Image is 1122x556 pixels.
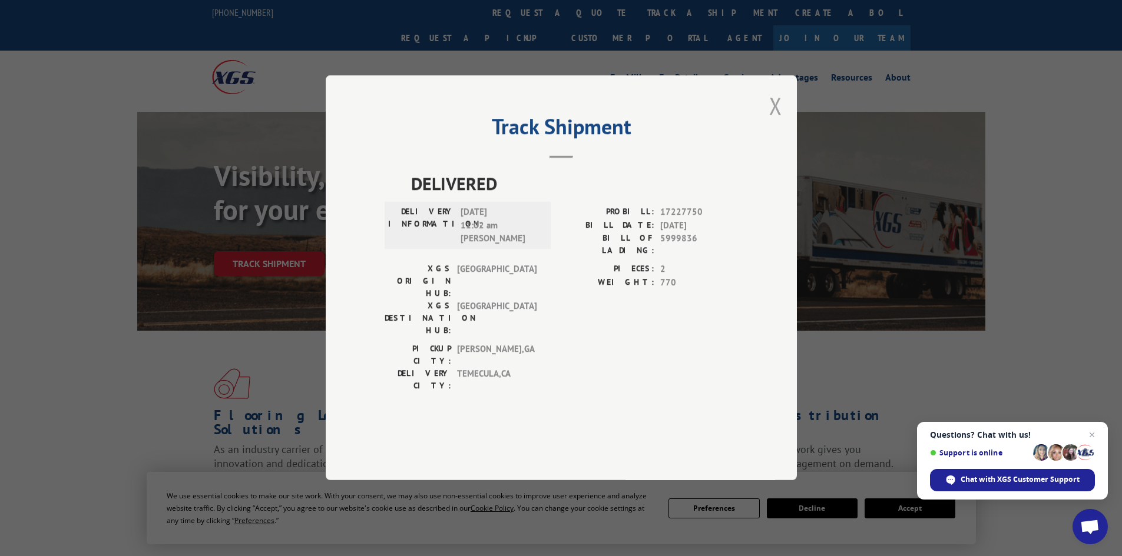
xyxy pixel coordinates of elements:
[1085,428,1099,442] span: Close chat
[660,263,738,277] span: 2
[461,206,540,246] span: [DATE] 11:02 am [PERSON_NAME]
[457,300,537,337] span: [GEOGRAPHIC_DATA]
[385,368,451,392] label: DELIVERY CITY:
[561,276,654,289] label: WEIGHT:
[457,343,537,368] span: [PERSON_NAME] , GA
[561,219,654,232] label: BILL DATE:
[457,368,537,392] span: TEMECULA , CA
[388,206,455,246] label: DELIVERY INFORMATION:
[660,219,738,232] span: [DATE]
[660,206,738,219] span: 17227750
[660,276,738,289] span: 770
[385,300,451,337] label: XGS DESTINATION HUB:
[561,206,654,219] label: PROBILL:
[561,232,654,257] label: BILL OF LADING:
[769,90,782,121] button: Close modal
[660,232,738,257] span: 5999836
[411,171,738,197] span: DELIVERED
[961,474,1080,485] span: Chat with XGS Customer Support
[385,118,738,141] h2: Track Shipment
[385,343,451,368] label: PICKUP CITY:
[930,448,1029,457] span: Support is online
[1073,509,1108,544] div: Open chat
[385,263,451,300] label: XGS ORIGIN HUB:
[930,430,1095,440] span: Questions? Chat with us!
[457,263,537,300] span: [GEOGRAPHIC_DATA]
[930,469,1095,491] div: Chat with XGS Customer Support
[561,263,654,277] label: PIECES:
